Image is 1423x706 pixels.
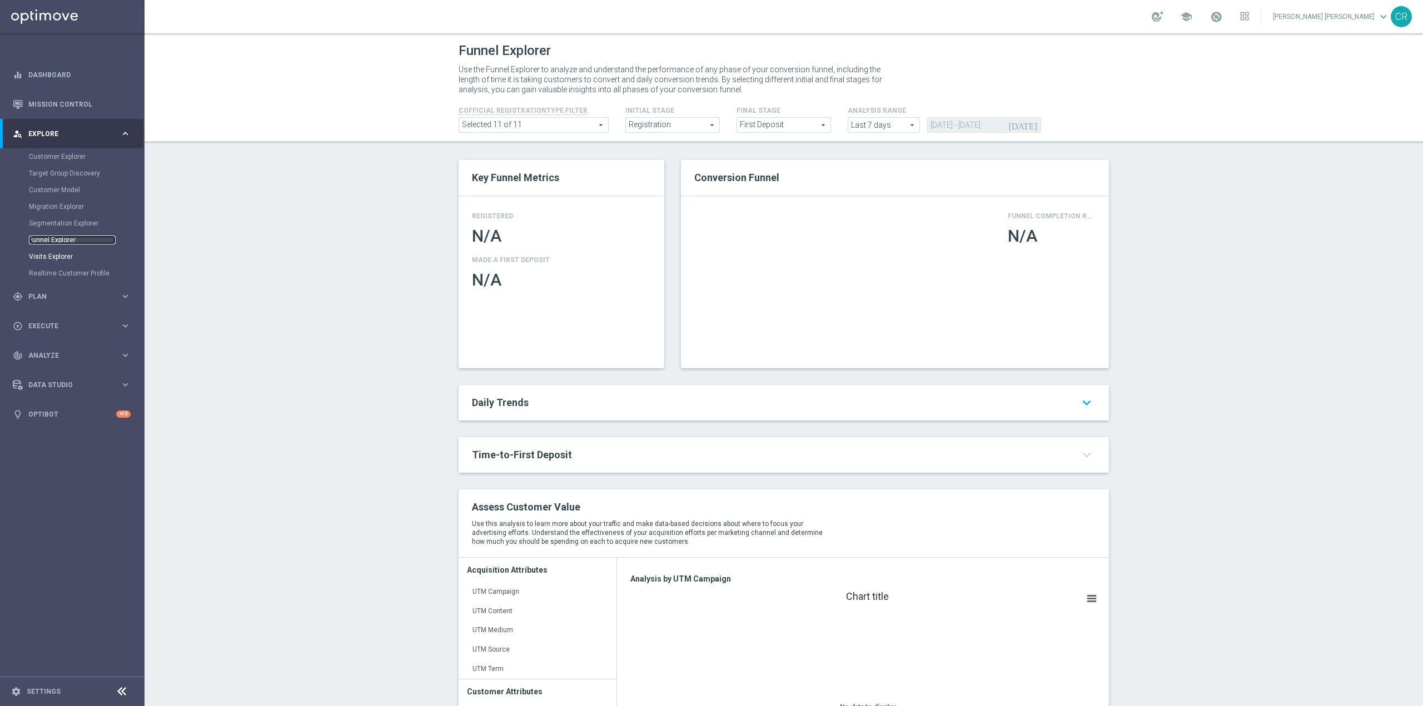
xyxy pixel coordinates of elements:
[120,379,131,390] i: keyboard_arrow_right
[27,688,61,695] a: Settings
[1272,8,1391,25] a: [PERSON_NAME] [PERSON_NAME]keyboard_arrow_down
[459,43,551,59] h1: Funnel Explorer
[29,269,116,278] a: Realtime Customer Profile
[120,291,131,302] i: keyboard_arrow_right
[472,397,529,408] span: Daily Trends
[13,409,23,419] i: lightbulb
[28,89,131,119] a: Mission Control
[13,351,23,360] i: track_changes
[459,659,616,679] a: UTM Term
[12,380,131,389] button: Data Studio keyboard_arrow_right
[1180,11,1192,23] span: school
[13,380,120,390] div: Data Studio
[116,410,131,418] div: +10
[13,321,120,331] div: Execute
[459,602,616,622] a: UTM Content
[29,219,116,228] a: Segmentation Explorer
[28,293,120,300] span: Plan
[13,70,23,80] i: equalizer
[29,165,143,182] div: Target Group Discovery
[120,321,131,331] i: keyboard_arrow_right
[459,107,588,115] h4: Cofficial Registrationtype Filter
[29,252,116,261] a: Visits Explorer
[472,172,559,183] span: Key Funnel Metrics
[459,64,887,94] p: Use the Funnel Explorer to analyze and understand the performance of any phase of your conversion...
[467,679,608,704] h3: Customer Attributes
[28,131,120,137] span: Explore
[630,574,1103,584] h3: Analysis by UTM Campaign
[12,129,131,138] button: person_search Explore keyboard_arrow_right
[29,169,116,178] a: Target Group Discovery
[459,582,616,602] a: UTM Campaign
[28,382,120,388] span: Data Studio
[28,323,120,329] span: Execute
[29,202,116,211] a: Migration Explorer
[472,212,651,220] h4: Registered
[1008,117,1041,129] i: [DATE]
[12,351,131,360] button: track_changes Analyze keyboard_arrow_right
[1008,212,1096,220] h4: Funnel Completion Rate
[29,186,116,194] a: Customer Model
[472,449,572,460] span: Time-to-First Deposit
[120,128,131,139] i: keyboard_arrow_right
[13,129,23,139] i: person_search
[472,501,580,513] span: Assess Customer Value
[29,248,143,265] div: Visits Explorer
[472,519,829,546] p: Use this analysis to learn more about your traffic and make data-based decisions about where to f...
[846,590,889,602] text: Chart title
[694,172,779,183] span: Conversion Funnel
[12,71,131,79] button: equalizer Dashboard
[1377,11,1390,23] span: keyboard_arrow_down
[12,292,131,301] button: gps_fixed Plan keyboard_arrow_right
[1008,226,1037,246] span: N/A
[29,232,143,248] div: Funnel Explorer
[29,152,116,161] a: Customer Explorer
[28,352,120,359] span: Analyze
[472,226,501,246] span: N/A
[459,620,616,640] a: UTM Medium
[848,107,1109,114] h4: analysis range
[13,399,131,429] div: Optibot
[13,321,23,331] i: play_circle_outline
[467,558,608,582] h3: Acquisition Attributes
[13,89,131,119] div: Mission Control
[472,256,651,264] h4: Made a First Deposit
[625,107,720,114] h4: Initial Stage
[28,399,116,429] a: Optibot
[13,292,23,302] i: gps_fixed
[13,60,131,89] div: Dashboard
[28,60,131,89] a: Dashboard
[472,270,501,290] span: N/A
[12,410,131,419] button: lightbulb Optibot +10
[13,129,120,139] div: Explore
[29,198,143,215] div: Migration Explorer
[12,322,131,331] button: play_circle_outline Execute keyboard_arrow_right
[459,640,616,660] a: UTM Source
[472,448,1096,462] a: Time-to-First Deposit keyboard_arrow_down
[927,117,1041,133] input: [DATE]
[1391,6,1412,27] div: CR
[29,148,143,165] div: Customer Explorer
[12,100,131,109] button: Mission Control
[29,265,143,282] div: Realtime Customer Profile
[472,396,1096,409] a: Daily Trends keyboard_arrow_down
[737,107,831,114] h4: Final Stage
[459,118,608,132] span: Expert Online Expert Retail Master Online Master Retail Other and 6 more
[29,182,143,198] div: Customer Model
[29,236,116,244] a: Funnel Explorer
[1078,393,1096,413] i: keyboard_arrow_down
[11,687,21,697] i: settings
[120,350,131,360] i: keyboard_arrow_right
[13,351,120,360] div: Analyze
[13,292,120,302] div: Plan
[29,215,143,232] div: Segmentation Explorer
